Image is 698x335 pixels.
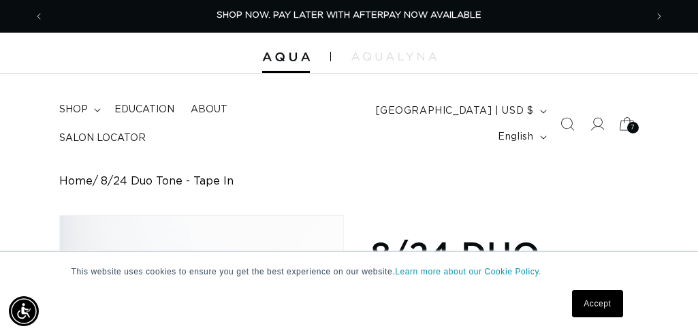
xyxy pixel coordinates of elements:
a: Home [59,175,93,188]
h1: 8/24 Duo Tone - Tape In [370,232,639,317]
span: English [498,130,533,144]
a: Learn more about our Cookie Policy. [395,267,541,276]
span: shop [59,103,88,116]
span: 8/24 Duo Tone - Tape In [101,175,234,188]
button: [GEOGRAPHIC_DATA] | USD $ [368,98,552,124]
span: SHOP NOW. PAY LATER WITH AFTERPAY NOW AVAILABLE [217,11,481,20]
button: Next announcement [644,3,674,29]
span: 7 [631,122,635,133]
a: About [183,95,236,124]
a: Education [106,95,183,124]
span: Education [114,103,174,116]
iframe: Chat Widget [630,270,698,335]
a: Salon Locator [51,124,154,153]
span: Salon Locator [59,132,146,144]
img: Aqua Hair Extensions [262,52,310,62]
span: [GEOGRAPHIC_DATA] | USD $ [376,104,534,118]
nav: breadcrumbs [59,175,639,188]
p: This website uses cookies to ensure you get the best experience on our website. [72,266,627,278]
div: Accessibility Menu [9,296,39,326]
span: About [191,103,227,116]
img: aqualyna.com [351,52,437,61]
a: Accept [572,290,622,317]
button: Previous announcement [24,3,54,29]
summary: Search [552,109,582,139]
button: English [490,124,552,150]
summary: shop [51,95,106,124]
